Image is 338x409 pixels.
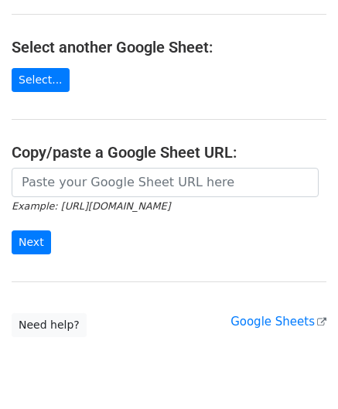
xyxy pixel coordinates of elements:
[12,230,51,254] input: Next
[12,68,70,92] a: Select...
[12,200,170,212] small: Example: [URL][DOMAIN_NAME]
[12,38,326,56] h4: Select another Google Sheet:
[12,168,319,197] input: Paste your Google Sheet URL here
[12,313,87,337] a: Need help?
[12,143,326,162] h4: Copy/paste a Google Sheet URL:
[230,315,326,329] a: Google Sheets
[261,335,338,409] iframe: Chat Widget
